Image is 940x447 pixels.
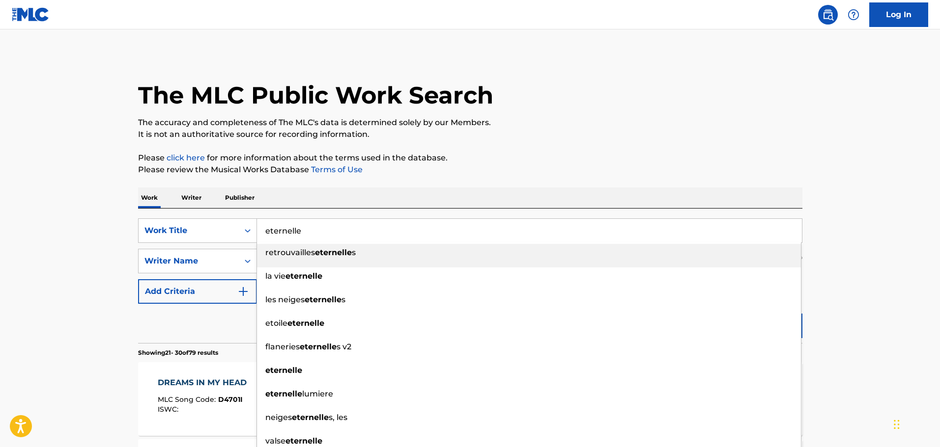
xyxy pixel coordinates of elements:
span: neiges [265,413,292,422]
span: etoile [265,318,287,328]
a: Log In [869,2,928,27]
p: Writer [178,187,204,208]
form: Search Form [138,218,802,343]
strong: eternelle [265,366,302,375]
a: DREAMS IN MY HEADMLC Song Code:D4701IISWC:Writers (1)[PERSON_NAME]Recording Artists (14)LONTALIUS... [138,362,802,436]
iframe: Chat Widget [891,400,940,447]
p: Showing 21 - 30 of 79 results [138,348,218,357]
span: la vie [265,271,285,281]
span: D4701I [218,395,243,404]
strong: eternelle [292,413,329,422]
img: 9d2ae6d4665cec9f34b9.svg [237,286,249,297]
strong: eternelle [305,295,342,304]
strong: eternelle [265,389,302,398]
div: DREAMS IN MY HEAD [158,377,252,389]
p: Please for more information about the terms used in the database. [138,152,802,164]
strong: eternelle [285,271,322,281]
span: flaneries [265,342,300,351]
p: It is not an authoritative source for recording information. [138,129,802,140]
div: Writer Name [144,255,233,267]
a: click here [167,153,205,162]
span: lumiere [302,389,333,398]
p: The accuracy and completeness of The MLC's data is determined solely by our Members. [138,117,802,129]
img: MLC Logo [12,7,50,22]
a: Terms of Use [309,165,363,174]
img: search [822,9,834,21]
div: Work Title [144,225,233,237]
h1: The MLC Public Work Search [138,80,493,110]
span: MLC Song Code : [158,395,218,404]
strong: eternelle [315,248,352,257]
div: Help [844,5,863,25]
span: s [342,295,345,304]
span: valse [265,436,285,446]
strong: eternelle [300,342,337,351]
button: Add Criteria [138,279,257,304]
p: Please review the Musical Works Database [138,164,802,176]
img: help [848,9,859,21]
span: les neiges [265,295,305,304]
p: Work [138,187,161,208]
strong: eternelle [287,318,324,328]
span: retrouvailles [265,248,315,257]
p: Publisher [222,187,257,208]
a: Public Search [818,5,838,25]
span: s [352,248,356,257]
div: Drag [894,410,900,439]
strong: eternelle [285,436,322,446]
span: ISWC : [158,405,181,414]
span: s v2 [337,342,351,351]
span: s, les [329,413,347,422]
